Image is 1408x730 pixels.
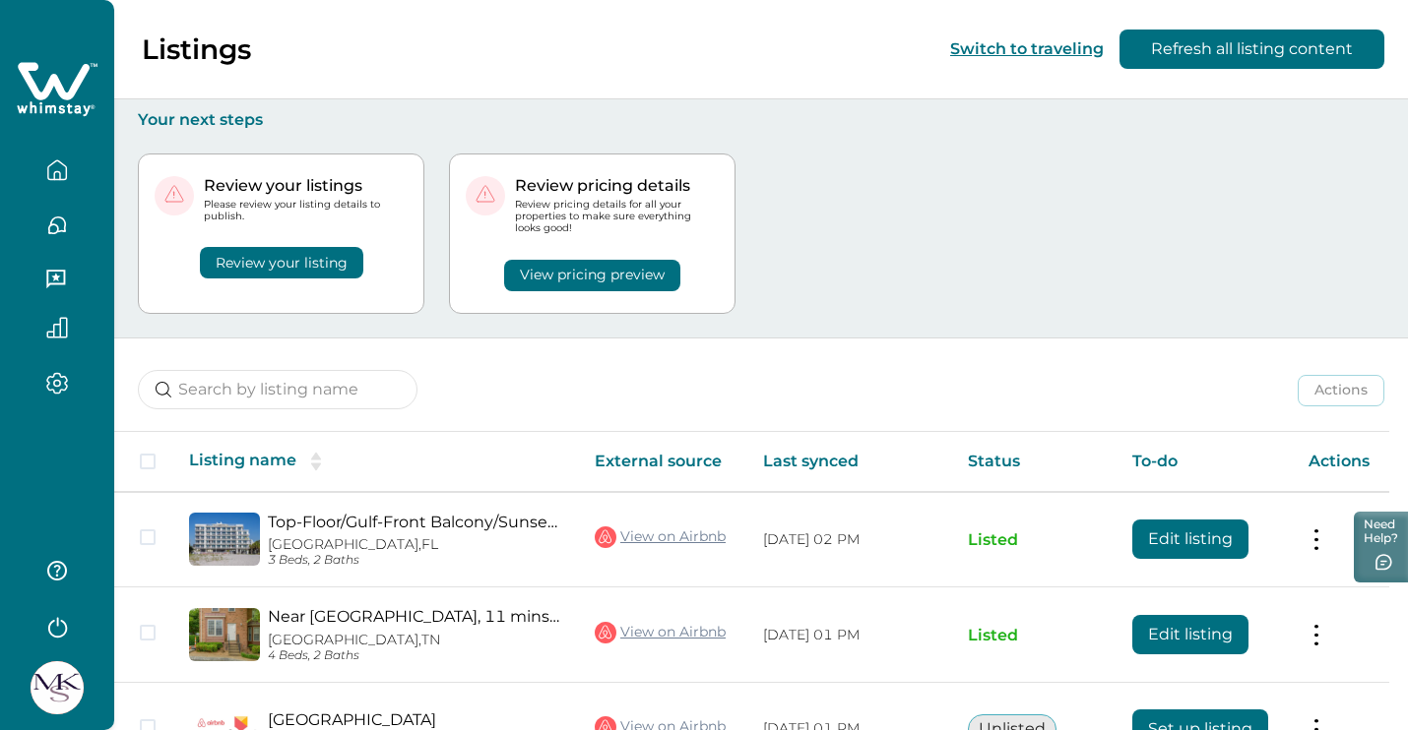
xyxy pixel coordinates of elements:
[595,620,726,645] a: View on Airbnb
[515,199,719,235] p: Review pricing details for all your properties to make sure everything looks good!
[189,608,260,661] img: propertyImage_Near Vandy, 11 minsDowntown, Park Free, Fast Wifi
[968,626,1101,645] p: Listed
[142,32,251,66] p: Listings
[296,452,336,471] button: sorting
[268,648,563,663] p: 4 Beds, 2 Baths
[138,110,1384,130] p: Your next steps
[268,607,563,626] a: Near [GEOGRAPHIC_DATA], 11 minsDowntown, [GEOGRAPHIC_DATA] Free, Fast Wifi
[950,39,1104,58] button: Switch to traveling
[268,513,563,531] a: Top-Floor/Gulf-Front Balcony/Sunsets/Steps to Sand
[747,432,952,492] th: Last synced
[1120,30,1384,69] button: Refresh all listing content
[1132,519,1248,559] button: Edit listing
[268,536,563,553] p: [GEOGRAPHIC_DATA], FL
[504,260,680,291] button: View pricing preview
[1117,432,1294,492] th: To-do
[595,524,726,550] a: View on Airbnb
[204,176,408,196] p: Review your listings
[763,530,936,550] p: [DATE] 02 PM
[1293,432,1389,492] th: Actions
[204,199,408,222] p: Please review your listing details to publish.
[268,710,563,729] a: [GEOGRAPHIC_DATA]
[268,553,563,568] p: 3 Beds, 2 Baths
[763,626,936,645] p: [DATE] 01 PM
[515,176,719,196] p: Review pricing details
[1132,615,1248,654] button: Edit listing
[1298,375,1384,406] button: Actions
[968,530,1101,550] p: Listed
[173,432,579,492] th: Listing name
[138,370,417,409] input: Search by listing name
[200,247,363,278] button: Review your listing
[31,661,84,714] img: Whimstay Host
[579,432,747,492] th: External source
[189,513,260,566] img: propertyImage_Top-Floor/Gulf-Front Balcony/Sunsets/Steps to Sand
[952,432,1117,492] th: Status
[268,632,563,648] p: [GEOGRAPHIC_DATA], TN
